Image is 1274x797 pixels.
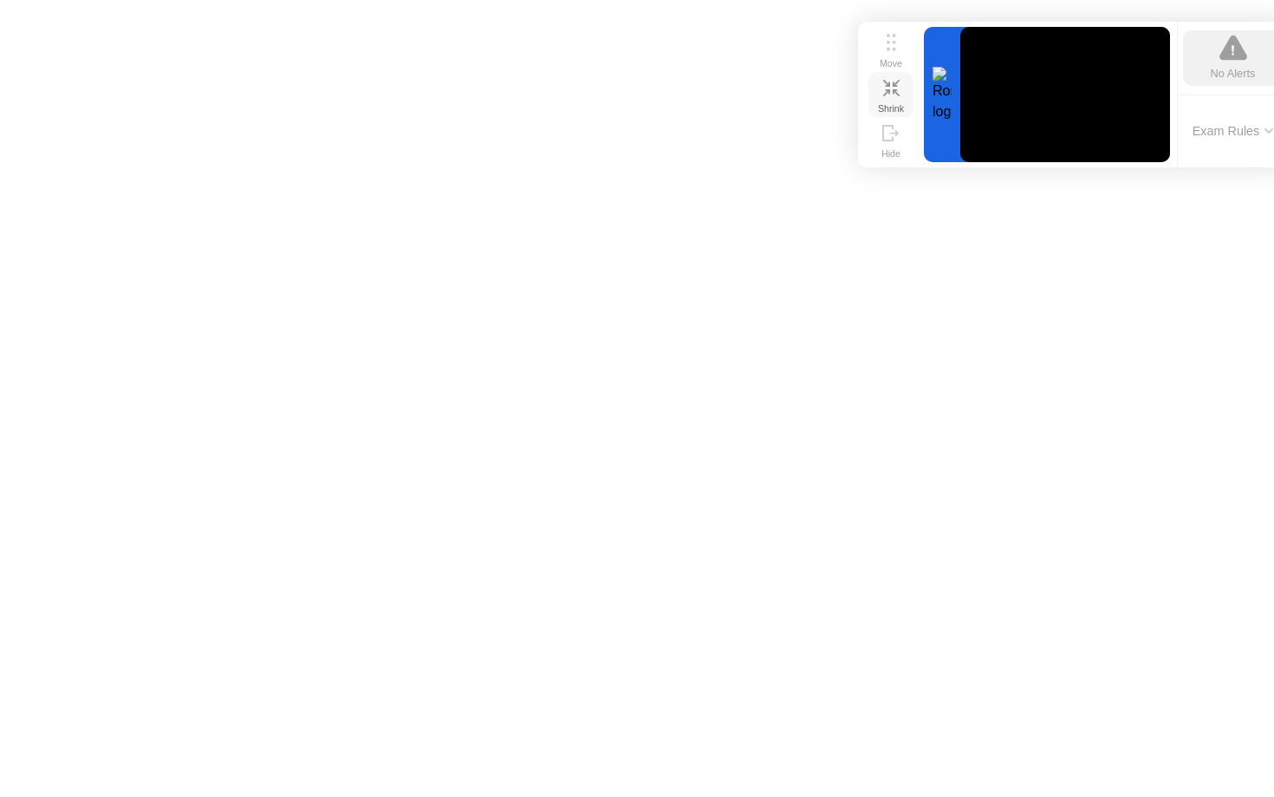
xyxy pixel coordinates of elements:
[878,103,904,114] div: Shrink
[880,58,902,69] div: Move
[881,148,900,159] div: Hide
[868,117,913,162] button: Hide
[868,27,913,72] button: Move
[1211,65,1256,82] div: No Alerts
[868,72,913,117] button: Shrink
